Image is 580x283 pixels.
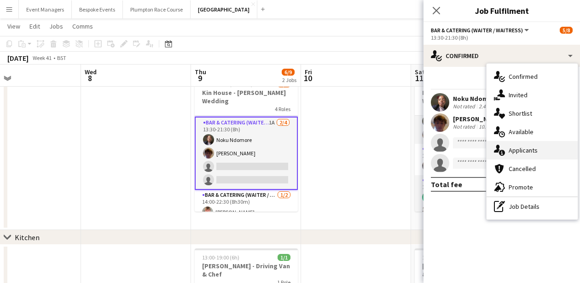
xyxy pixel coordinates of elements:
[275,106,290,112] span: 4 Roles
[453,115,513,123] div: [PERSON_NAME]
[431,27,523,34] span: Bar & Catering (Waiter / waitress)
[560,27,573,34] span: 5/8
[15,233,40,242] div: Kitchen
[509,165,536,173] span: Cancelled
[415,88,518,105] h3: Kin House - [PERSON_NAME] Wedding
[195,75,298,212] app-job-card: 09:00-22:30 (13h30m)5/8Kin House - [PERSON_NAME] Wedding4 Roles[PERSON_NAME]Bar & Catering (Waite...
[282,77,296,83] div: 2 Jobs
[191,0,257,18] button: [GEOGRAPHIC_DATA]
[509,183,533,191] span: Promote
[303,73,312,83] span: 10
[413,73,425,83] span: 11
[19,0,72,18] button: Event Managers
[193,73,206,83] span: 9
[123,0,191,18] button: Plumpton Race Course
[195,190,298,235] app-card-role: Bar & Catering (Waiter / waitress)1/214:00-22:30 (8h30m)[PERSON_NAME]
[509,109,532,118] span: Shortlist
[487,197,578,216] div: Job Details
[278,254,290,261] span: 1/1
[509,72,538,81] span: Confirmed
[29,22,40,30] span: Edit
[453,103,477,110] div: Not rated
[415,68,425,76] span: Sat
[195,68,206,76] span: Thu
[431,27,530,34] button: Bar & Catering (Waiter / waitress)
[509,91,528,99] span: Invited
[431,180,462,189] div: Total fee
[7,22,20,30] span: View
[30,54,53,61] span: Week 41
[415,262,518,278] h3: [PERSON_NAME] - Driving Van & Chef
[477,123,498,130] div: 10.4km
[72,0,123,18] button: Bespoke Events
[415,144,518,175] app-card-role: Bar & Catering (Waiter / waitress)1/115:00-22:00 (7h)[PERSON_NAME]
[453,123,477,130] div: Not rated
[195,262,298,278] h3: [PERSON_NAME] - Driving Van & Chef
[72,22,93,30] span: Comms
[423,45,580,67] div: Confirmed
[4,20,24,32] a: View
[415,75,518,212] app-job-card: 09:00-22:00 (13h)8/8Kin House - [PERSON_NAME] Wedding5 Roles[PERSON_NAME]Bar & Catering (Waiter /...
[195,117,298,190] app-card-role: Bar & Catering (Waiter / waitress)1A2/413:30-21:30 (8h)Noku Ndomore[PERSON_NAME]
[46,20,67,32] a: Jobs
[431,34,573,41] div: 13:30-21:30 (8h)
[453,94,510,103] div: Noku Ndomore
[282,69,295,76] span: 6/9
[509,128,534,136] span: Available
[305,68,312,76] span: Fri
[422,254,459,261] span: 13:00-19:00 (6h)
[85,68,97,76] span: Wed
[477,103,495,110] div: 2.4km
[26,20,44,32] a: Edit
[49,22,63,30] span: Jobs
[83,73,97,83] span: 8
[423,5,580,17] h3: Job Fulfilment
[57,54,66,61] div: BST
[69,20,97,32] a: Comms
[415,175,518,220] app-card-role: Bar & Catering (Waiter / waitress)2/215:00-22:00 (7h)[PERSON_NAME][PERSON_NAME]
[202,254,239,261] span: 13:00-19:00 (6h)
[509,146,538,154] span: Applicants
[7,53,29,63] div: [DATE]
[195,88,298,105] h3: Kin House - [PERSON_NAME] Wedding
